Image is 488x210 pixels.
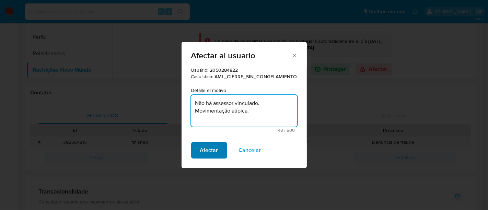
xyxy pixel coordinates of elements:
span: Afectar [200,143,218,158]
button: Cancelar [230,142,270,159]
textarea: Motivo [191,95,297,127]
span: Máximo de 500 caracteres [193,128,295,132]
p: Usuário: [191,67,297,74]
strong: 2050284822 [210,67,238,73]
button: Fechar [291,52,297,58]
strong: AML_CIERRE_SIN_CONGELAMIENTO [215,73,297,80]
p: Casuística: [191,73,297,80]
button: Afectar [191,142,227,159]
p: Detalle el motivo [191,87,297,94]
span: Cancelar [239,143,261,158]
span: Afectar al usuario [191,51,291,60]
